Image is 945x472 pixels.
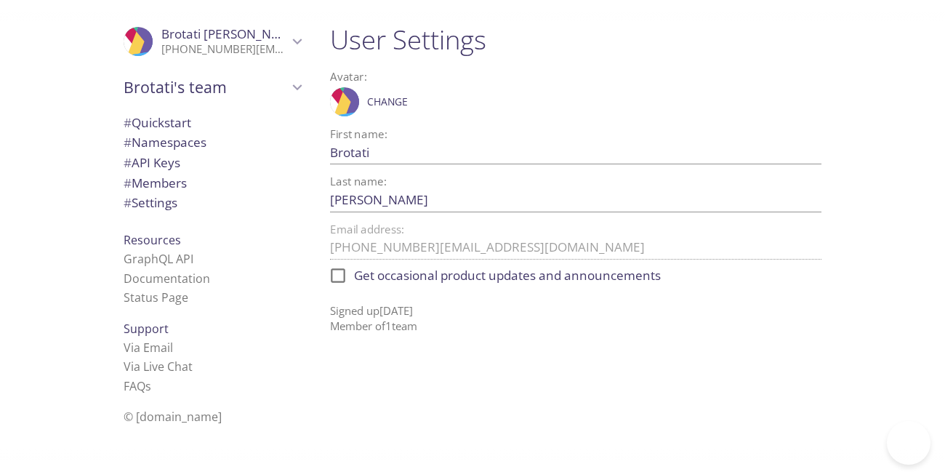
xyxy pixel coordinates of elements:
[354,266,661,285] span: Get occasional product updates and announcements
[112,132,313,153] div: Namespaces
[145,378,151,394] span: s
[161,25,302,42] span: Brotati [PERSON_NAME]
[124,289,188,305] a: Status Page
[330,224,821,260] div: Contact us if you need to change your email
[124,175,132,191] span: #
[124,154,132,171] span: #
[124,321,169,337] span: Support
[112,17,313,65] div: Brotati Halder
[124,378,151,394] a: FAQ
[124,77,288,97] span: Brotati's team
[124,251,193,267] a: GraphQL API
[887,421,930,465] iframe: Help Scout Beacon - Open
[161,42,288,57] p: [PHONE_NUMBER][EMAIL_ADDRESS][DOMAIN_NAME]
[330,224,404,235] label: Email address:
[124,359,193,375] a: Via Live Chat
[124,194,177,211] span: Settings
[124,340,173,356] a: Via Email
[112,173,313,193] div: Members
[124,114,191,131] span: Quickstart
[124,134,206,151] span: Namespaces
[330,71,763,82] label: Avatar:
[112,68,313,106] div: Brotati's team
[124,114,132,131] span: #
[124,409,222,425] span: © [DOMAIN_NAME]
[363,90,411,113] button: Change
[124,194,132,211] span: #
[112,113,313,133] div: Quickstart
[124,175,187,191] span: Members
[367,93,408,111] span: Change
[330,292,821,335] p: Signed up [DATE] Member of 1 team
[124,134,132,151] span: #
[124,154,180,171] span: API Keys
[112,193,313,213] div: Team Settings
[124,232,181,248] span: Resources
[330,23,821,56] h1: User Settings
[112,153,313,173] div: API Keys
[330,129,387,140] label: First name:
[330,176,387,187] label: Last name:
[124,271,210,287] a: Documentation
